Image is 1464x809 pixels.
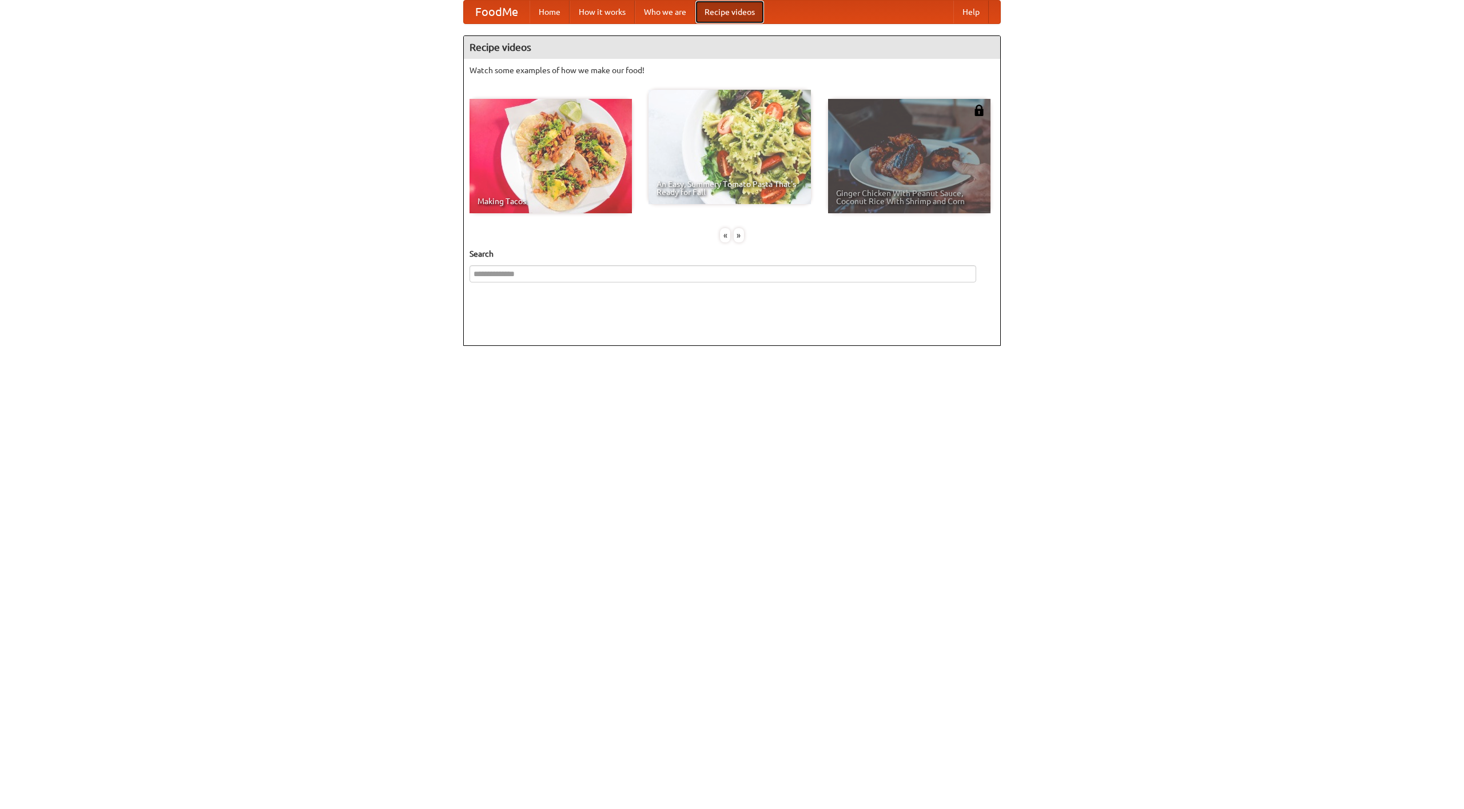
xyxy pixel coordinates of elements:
a: Making Tacos [470,99,632,213]
a: An Easy, Summery Tomato Pasta That's Ready for Fall [649,90,811,204]
div: » [734,228,744,242]
a: Recipe videos [695,1,764,23]
h5: Search [470,248,994,260]
p: Watch some examples of how we make our food! [470,65,994,76]
h4: Recipe videos [464,36,1000,59]
span: An Easy, Summery Tomato Pasta That's Ready for Fall [657,180,803,196]
a: Home [530,1,570,23]
span: Making Tacos [478,197,624,205]
a: How it works [570,1,635,23]
a: Who we are [635,1,695,23]
div: « [720,228,730,242]
img: 483408.png [973,105,985,116]
a: Help [953,1,989,23]
a: FoodMe [464,1,530,23]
